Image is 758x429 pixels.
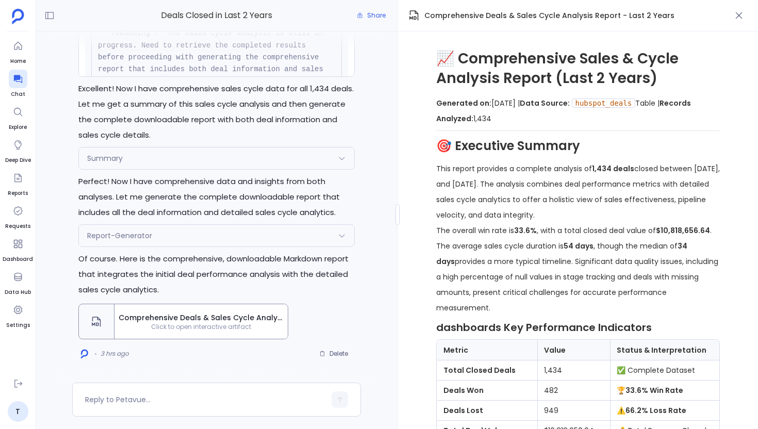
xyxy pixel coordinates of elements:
h1: 📈 Comprehensive Sales & Cycle Analysis Report (Last 2 Years) [436,49,720,88]
strong: Data Source: [520,98,570,108]
p: Excellent! Now I have comprehensive sales cycle data for all 1,434 deals. Let me get a summary of... [78,81,355,143]
button: Share [351,8,392,23]
strong: Deals Lost [443,405,483,416]
span: Deep Dive [5,156,31,164]
h2: 🎯 Executive Summary [436,137,720,155]
a: Home [9,37,27,65]
span: Comprehensive Deals & Sales Cycle Analysis Report - Last 2 Years [119,312,284,323]
th: Value [537,340,610,360]
span: Click to open interactive artifact [114,323,288,331]
span: Report-Generator [87,230,152,241]
a: Dashboard [3,235,33,263]
span: Home [9,57,27,65]
strong: 54 days [564,241,594,251]
strong: 33.6% Win Rate [625,385,683,395]
a: Deep Dive [5,136,31,164]
span: Chat [9,90,27,98]
strong: 33.6% [514,225,537,236]
strong: Deals Won [443,385,484,395]
span: 3 hrs ago [101,350,129,358]
img: logo [81,349,88,359]
strong: $10,818,656.64 [656,225,710,236]
span: Requests [5,222,30,230]
strong: 66.2% Loss Rate [625,405,686,416]
img: petavue logo [12,9,24,24]
button: Delete [312,346,355,361]
code: hubspot_deals [572,98,636,108]
p: Perfect! Now I have comprehensive data and insights from both analyses. Let me generate the compl... [78,174,355,220]
span: Explore [9,123,27,131]
a: Reports [8,169,28,197]
td: 482 [537,381,610,401]
span: Deals Closed in Last 2 Years [118,9,316,22]
th: Metric [437,340,537,360]
strong: Generated on: [436,98,491,108]
a: Requests [5,202,30,230]
span: Data Hub [5,288,31,296]
p: Of course. Here is the comprehensive, downloadable Markdown report that integrates the initial de... [78,251,355,298]
span: Reports [8,189,28,197]
a: Data Hub [5,268,31,296]
span: Settings [6,321,30,329]
span: Delete [329,350,348,358]
span: Summary [87,153,123,163]
button: Comprehensive Deals & Sales Cycle Analysis Report - Last 2 YearsClick to open interactive artifact [78,304,288,339]
p: The overall win rate is , with a total closed deal value of . The average sales cycle duration is... [436,223,720,316]
span: Share [367,11,386,20]
a: T [8,401,28,422]
h3: dashboards Key Performance Indicators [436,320,720,335]
a: Settings [6,301,30,329]
td: 949 [537,401,610,421]
span: Dashboard [3,255,33,263]
strong: Total Closed Deals [443,365,516,375]
p: [DATE] | Table | 1,434 [436,95,720,126]
strong: 1,434 deals [592,163,634,174]
span: Comprehensive Deals & Sales Cycle Analysis Report - Last 2 Years [424,10,674,21]
p: This report provides a complete analysis of closed between [DATE], and [DATE]. The analysis combi... [436,161,720,223]
td: 1,434 [537,360,610,381]
a: Chat [9,70,27,98]
a: Explore [9,103,27,131]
